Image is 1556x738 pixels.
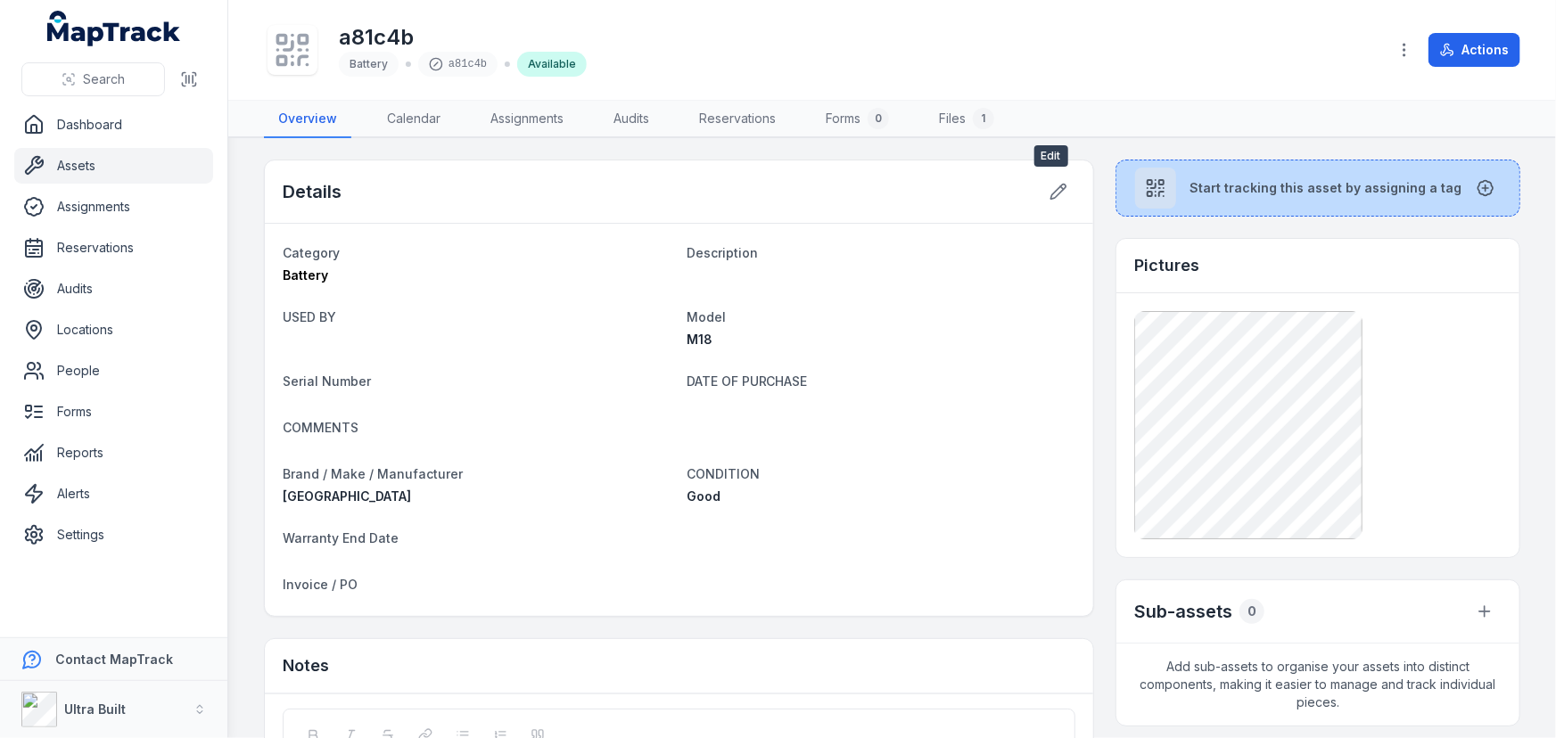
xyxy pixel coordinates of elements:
a: Audits [14,271,213,307]
h2: Sub-assets [1134,599,1232,624]
a: Dashboard [14,107,213,143]
a: Locations [14,312,213,348]
span: Brand / Make / Manufacturer [283,466,463,481]
span: Search [83,70,125,88]
span: DATE OF PURCHASE [687,373,808,389]
span: [GEOGRAPHIC_DATA] [283,488,411,504]
span: COMMENTS [283,420,358,435]
div: 0 [1239,599,1264,624]
a: Assets [14,148,213,184]
a: Forms0 [811,101,903,138]
a: Settings [14,517,213,553]
a: Audits [599,101,663,138]
h2: Details [283,179,342,204]
span: Edit [1034,145,1068,167]
span: Description [687,245,758,260]
div: 0 [868,108,889,129]
span: Serial Number [283,373,371,389]
div: 1 [973,108,994,129]
span: Add sub-assets to organise your assets into distinct components, making it easier to manage and t... [1116,644,1519,726]
a: People [14,353,213,389]
a: Files1 [925,101,1009,138]
strong: Ultra Built [64,701,126,717]
button: Actions [1428,33,1520,67]
span: Model [687,309,726,324]
span: CONDITION [687,466,760,481]
a: Reports [14,435,213,471]
h1: a81c4b [339,23,587,52]
a: Reservations [14,230,213,266]
a: Overview [264,101,351,138]
button: Start tracking this asset by assigning a tag [1116,160,1520,217]
a: Forms [14,394,213,430]
span: Battery [350,57,388,70]
h3: Notes [283,653,329,678]
a: Alerts [14,476,213,512]
span: Good [687,488,720,504]
span: M18 [687,332,712,347]
span: Invoice / PO [283,577,358,592]
span: USED BY [283,309,336,324]
strong: Contact MapTrack [55,652,173,667]
div: Available [517,52,587,77]
span: Battery [283,267,328,283]
a: MapTrack [47,11,181,46]
div: a81c4b [418,52,498,77]
span: Start tracking this asset by assigning a tag [1190,179,1462,197]
button: Search [21,62,165,96]
a: Assignments [14,189,213,225]
a: Assignments [476,101,578,138]
span: Category [283,245,340,260]
a: Calendar [373,101,455,138]
a: Reservations [685,101,790,138]
span: Warranty End Date [283,530,399,545]
h3: Pictures [1134,253,1199,278]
